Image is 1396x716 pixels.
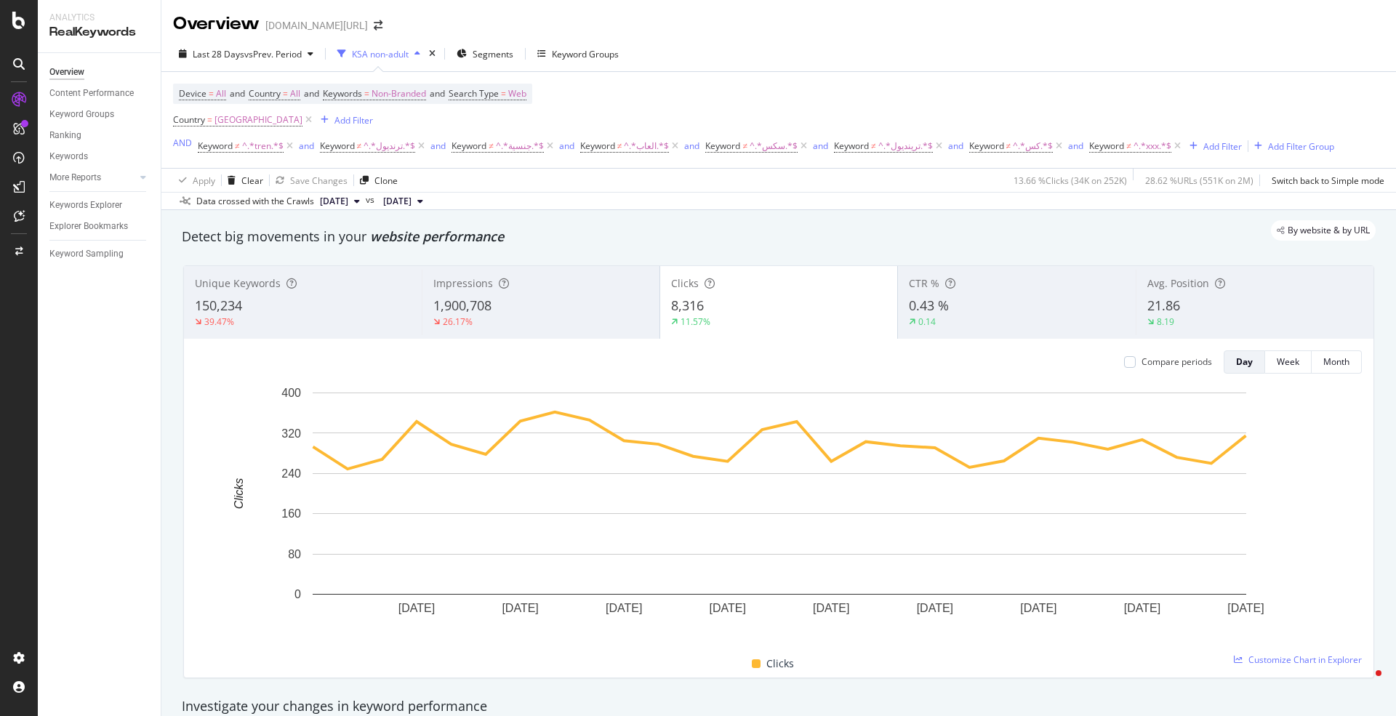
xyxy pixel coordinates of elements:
[49,219,128,234] div: Explorer Bookmarks
[449,87,499,100] span: Search Type
[681,315,710,328] div: 11.57%
[281,467,301,480] text: 240
[179,87,206,100] span: Device
[496,136,544,156] span: ^.*جنسية.*$
[372,84,426,104] span: Non-Branded
[508,84,526,104] span: Web
[1014,174,1127,187] div: 13.66 % Clicks ( 34K on 252K )
[606,602,642,614] text: [DATE]
[671,297,704,314] span: 8,316
[242,136,284,156] span: ^.*tren.*$
[671,276,699,290] span: Clicks
[443,315,473,328] div: 26.17%
[49,86,134,101] div: Content Performance
[1142,355,1212,368] div: Compare periods
[834,140,869,152] span: Keyword
[580,140,615,152] span: Keyword
[1234,653,1362,666] a: Customize Chart in Explorer
[49,170,101,185] div: More Reports
[1272,174,1384,187] div: Switch back to Simple mode
[710,602,746,614] text: [DATE]
[283,87,288,100] span: =
[918,315,936,328] div: 0.14
[214,110,302,130] span: [GEOGRAPHIC_DATA]
[430,87,445,100] span: and
[624,136,669,156] span: ^.*العاب.*$
[430,139,446,153] button: and
[204,315,234,328] div: 39.47%
[1020,602,1056,614] text: [DATE]
[49,65,151,80] a: Overview
[1203,140,1242,153] div: Add Filter
[1227,602,1264,614] text: [DATE]
[49,246,124,262] div: Keyword Sampling
[290,174,348,187] div: Save Changes
[281,387,301,399] text: 400
[366,193,377,206] span: vs
[705,140,740,152] span: Keyword
[49,149,151,164] a: Keywords
[235,140,240,152] span: ≠
[1126,140,1131,152] span: ≠
[222,169,263,192] button: Clear
[813,140,828,152] div: and
[49,107,114,122] div: Keyword Groups
[332,42,426,65] button: KSA non-adult
[871,140,876,152] span: ≠
[377,193,429,210] button: [DATE]
[813,139,828,153] button: and
[426,47,438,61] div: times
[1147,276,1209,290] span: Avg. Position
[1265,350,1312,374] button: Week
[948,139,963,153] button: and
[1312,350,1362,374] button: Month
[1147,297,1180,314] span: 21.86
[742,140,747,152] span: ≠
[196,195,314,208] div: Data crossed with the Crawls
[281,507,301,520] text: 160
[383,195,412,208] span: 2025 Sep. 12th
[1006,140,1011,152] span: ≠
[451,42,519,65] button: Segments
[352,48,409,60] div: KSA non-adult
[173,42,319,65] button: Last 28 DaysvsPrev. Period
[173,113,205,126] span: Country
[49,246,151,262] a: Keyword Sampling
[813,602,849,614] text: [DATE]
[1224,350,1265,374] button: Day
[559,140,574,152] div: and
[917,602,953,614] text: [DATE]
[1248,653,1362,666] span: Customize Chart in Explorer
[304,87,319,100] span: and
[233,478,245,510] text: Clicks
[1145,174,1253,187] div: 28.62 % URLs ( 551K on 2M )
[320,140,355,152] span: Keyword
[173,12,260,36] div: Overview
[216,84,226,104] span: All
[684,139,699,153] button: and
[489,140,494,152] span: ≠
[1271,220,1376,241] div: legacy label
[684,140,699,152] div: and
[878,136,933,156] span: ^.*ترينديول.*$
[314,193,366,210] button: [DATE]
[766,655,794,672] span: Clicks
[207,113,212,126] span: =
[49,198,122,213] div: Keywords Explorer
[948,140,963,152] div: and
[230,87,245,100] span: and
[334,114,373,126] div: Add Filter
[1268,140,1334,153] div: Add Filter Group
[452,140,486,152] span: Keyword
[196,385,1363,638] svg: A chart.
[531,42,625,65] button: Keyword Groups
[315,111,373,129] button: Add Filter
[193,48,244,60] span: Last 28 Days
[1288,226,1370,235] span: By website & by URL
[49,24,149,41] div: RealKeywords
[195,297,242,314] span: 150,234
[270,169,348,192] button: Save Changes
[374,174,398,187] div: Clone
[244,48,302,60] span: vs Prev. Period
